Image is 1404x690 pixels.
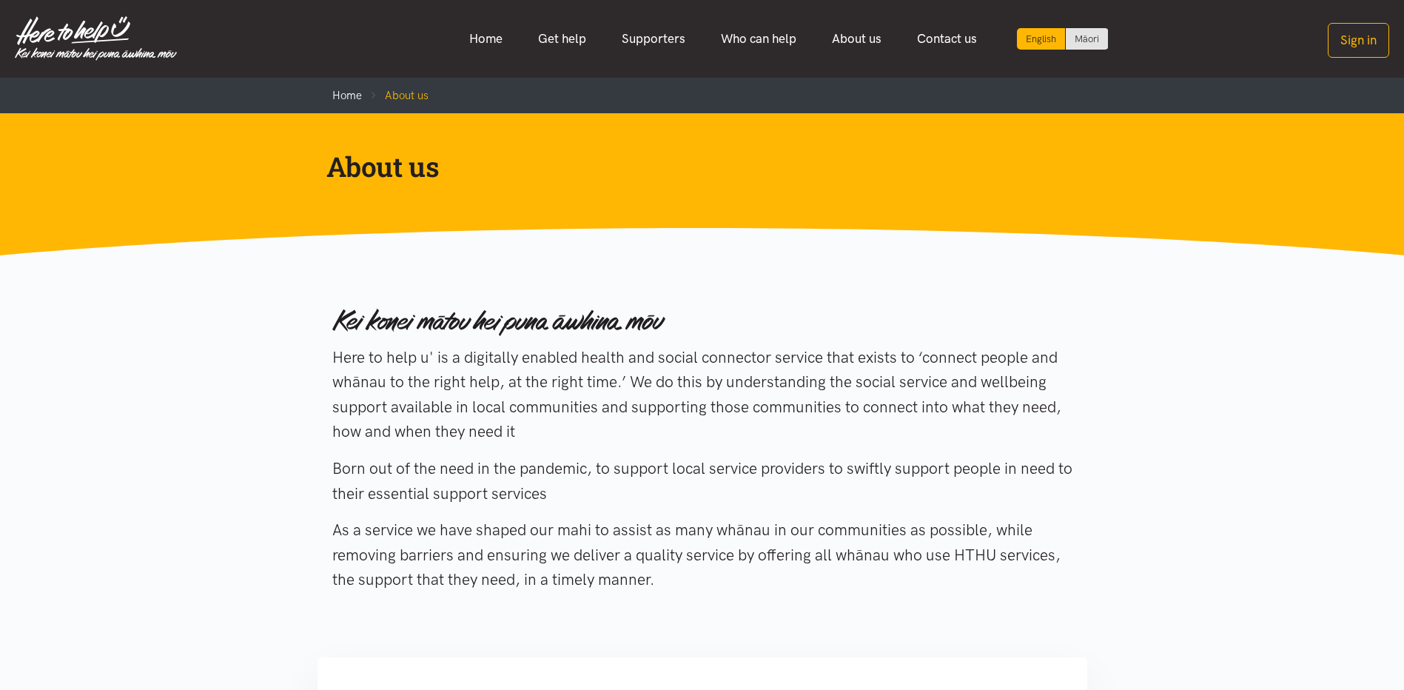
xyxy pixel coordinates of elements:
p: Born out of the need in the pandemic, to support local service providers to swiftly support peopl... [332,456,1072,506]
p: Here to help u' is a digitally enabled health and social connector service that exists to ‘connec... [332,345,1072,444]
a: Contact us [899,23,995,55]
li: About us [362,87,429,104]
div: Language toggle [1017,28,1109,50]
a: Home [451,23,520,55]
a: Home [332,89,362,102]
button: Sign in [1328,23,1389,58]
a: Supporters [604,23,703,55]
p: As a service we have shaped our mahi to assist as many whānau in our communities as possible, whi... [332,517,1072,592]
img: Home [15,16,177,61]
a: Get help [520,23,604,55]
a: Who can help [703,23,814,55]
a: Switch to Te Reo Māori [1066,28,1108,50]
div: Current language [1017,28,1066,50]
h1: About us [326,149,1055,184]
a: About us [814,23,899,55]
